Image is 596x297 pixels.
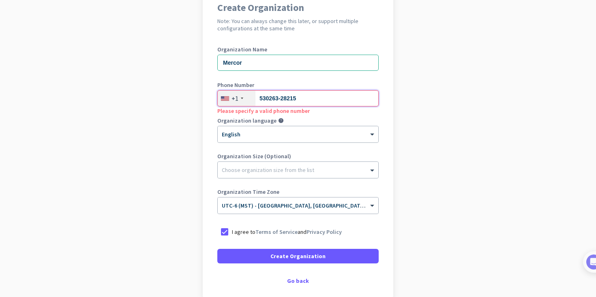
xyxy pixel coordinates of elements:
h2: Note: You can always change this later, or support multiple configurations at the same time [217,17,379,32]
label: Organization Size (Optional) [217,153,379,159]
h1: Create Organization [217,3,379,13]
a: Terms of Service [255,228,298,235]
label: Organization Time Zone [217,189,379,195]
button: Create Organization [217,249,379,263]
input: What is the name of your organization? [217,55,379,71]
label: Organization language [217,118,277,123]
input: 201-555-0123 [217,90,379,106]
span: Create Organization [270,252,326,260]
span: Please specify a valid phone number [217,107,310,115]
a: Privacy Policy [307,228,342,235]
label: Phone Number [217,82,379,88]
div: Go back [217,278,379,284]
div: +1 [232,94,238,102]
i: help [278,118,284,123]
p: I agree to and [232,228,342,236]
label: Organization Name [217,47,379,52]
